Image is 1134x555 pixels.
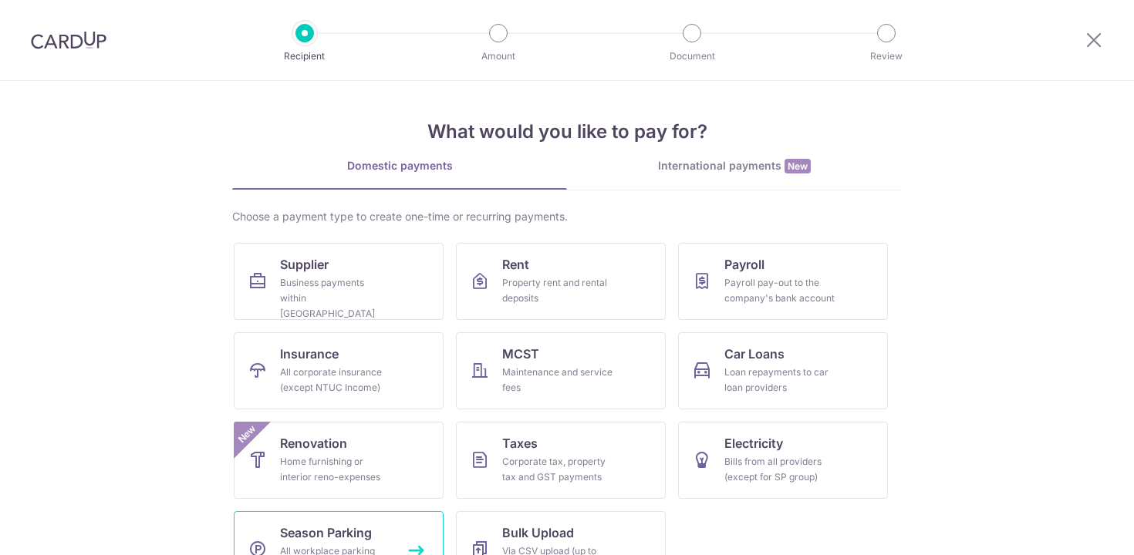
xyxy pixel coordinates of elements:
span: Season Parking [280,523,372,542]
div: Maintenance and service fees [502,365,613,395]
span: New [235,422,260,447]
div: Home furnishing or interior reno-expenses [280,454,391,485]
span: New [785,159,811,173]
span: Rent [502,255,529,274]
div: Business payments within [GEOGRAPHIC_DATA] [280,275,391,321]
p: Recipient [248,49,362,64]
p: Review [829,49,943,64]
div: Corporate tax, property tax and GST payments [502,454,613,485]
a: TaxesCorporate tax, property tax and GST payments [456,422,666,499]
a: SupplierBusiness payments within [GEOGRAPHIC_DATA] [234,243,444,320]
span: Car Loans [724,345,785,363]
span: MCST [502,345,539,363]
span: Electricity [724,434,783,452]
a: InsuranceAll corporate insurance (except NTUC Income) [234,332,444,409]
span: Renovation [280,434,347,452]
div: All corporate insurance (except NTUC Income) [280,365,391,395]
p: Amount [441,49,555,64]
div: Property rent and rental deposits [502,275,613,306]
div: Choose a payment type to create one-time or recurring payments. [232,209,902,224]
span: Supplier [280,255,329,274]
a: Car LoansLoan repayments to car loan providers [678,332,888,409]
div: International payments [567,158,902,174]
div: Loan repayments to car loan providers [724,365,835,395]
span: Payroll [724,255,764,274]
div: Payroll pay-out to the company's bank account [724,275,835,306]
div: Domestic payments [232,158,567,173]
img: CardUp [31,31,106,49]
span: Bulk Upload [502,523,574,542]
span: Insurance [280,345,339,363]
a: MCSTMaintenance and service fees [456,332,666,409]
p: Document [635,49,749,64]
a: PayrollPayroll pay-out to the company's bank account [678,243,888,320]
a: ElectricityBills from all providers (except for SP group) [678,422,888,499]
div: Bills from all providers (except for SP group) [724,454,835,485]
span: Taxes [502,434,538,452]
h4: What would you like to pay for? [232,118,902,146]
a: RentProperty rent and rental deposits [456,243,666,320]
a: RenovationHome furnishing or interior reno-expensesNew [234,422,444,499]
